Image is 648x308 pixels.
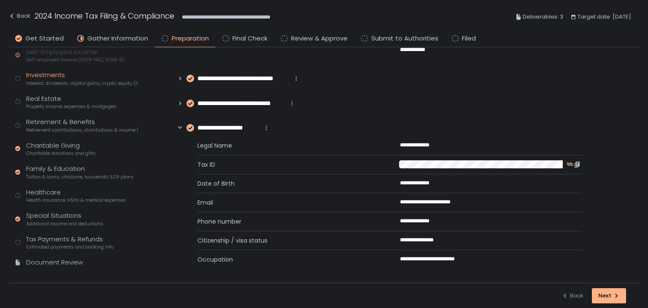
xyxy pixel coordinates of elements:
button: Back [562,288,583,303]
span: Tuition & loans, childcare, household, 529 plans [26,174,134,180]
span: Health insurance, HSAs & medical expenses [26,197,126,203]
span: Estimated payments and banking info [26,244,113,250]
button: Back [8,10,30,24]
span: Filed [462,34,476,43]
span: Tax ID [197,160,379,169]
div: Document Review [26,258,83,267]
div: Real Estate [26,94,116,110]
div: Retirement & Benefits [26,117,138,133]
span: Deliverables: 3 [523,12,563,22]
span: Gather Information [87,34,148,43]
div: Back [8,11,30,21]
span: Property income, expenses & mortgages [26,103,116,110]
span: Additional income and deductions [26,221,103,227]
span: Legal Name [197,141,380,150]
div: Self-Employed Income [26,47,124,63]
span: Self-employed income (1099-NEC, 1099-K) [26,57,124,63]
span: Email [197,198,380,207]
span: Occupation [197,255,380,264]
span: Review & Approve [291,34,348,43]
span: Submit to Authorities [371,34,438,43]
span: Phone number [197,217,380,226]
button: Next [592,288,626,303]
span: Interest, dividends, capital gains, crypto, equity (1099s, K-1s) [26,80,138,86]
div: Special Situations [26,211,103,227]
div: Investments [26,70,138,86]
div: Next [598,292,620,300]
span: Citizenship / visa status [197,236,380,245]
h1: 2024 Income Tax Filing & Compliance [35,10,174,22]
span: Date of Birth [197,179,380,188]
span: Preparation [172,34,209,43]
span: Get Started [25,34,64,43]
span: Retirement contributions, distributions & income (1099-R, 5498) [26,127,138,133]
div: Healthcare [26,188,126,204]
span: Charitable donations and gifts [26,150,96,157]
span: Final Check [232,34,267,43]
div: Tax Payments & Refunds [26,235,113,251]
div: Family & Education [26,164,134,180]
span: Target date: [DATE] [578,12,631,22]
div: Back [562,292,583,300]
div: Charitable Giving [26,141,96,157]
